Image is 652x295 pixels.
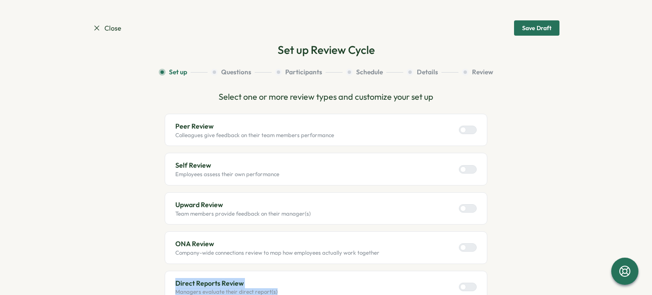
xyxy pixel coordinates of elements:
div: Save Draft [522,25,551,31]
button: Review [462,67,493,77]
p: Direct Reports Review [175,278,278,289]
p: Upward Review [175,199,311,210]
button: Set up [159,67,208,77]
p: Select one or more review types and customize your set up [165,90,487,104]
button: Save Draft [514,20,559,36]
button: Schedule [346,67,403,77]
h2: Set up Review Cycle [278,42,375,57]
p: Self Review [175,160,279,171]
p: Colleagues give feedback on their team members performance [175,132,334,139]
button: Participants [275,67,343,77]
p: Peer Review [175,121,334,132]
button: Questions [211,67,272,77]
p: ONA Review [175,239,379,249]
a: Close [93,23,121,34]
p: Company-wide connections review to map how employees actually work together [175,249,379,257]
p: Employees assess their own performance [175,171,279,178]
p: Team members provide feedback on their manager(s) [175,210,311,218]
button: Details [407,67,458,77]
